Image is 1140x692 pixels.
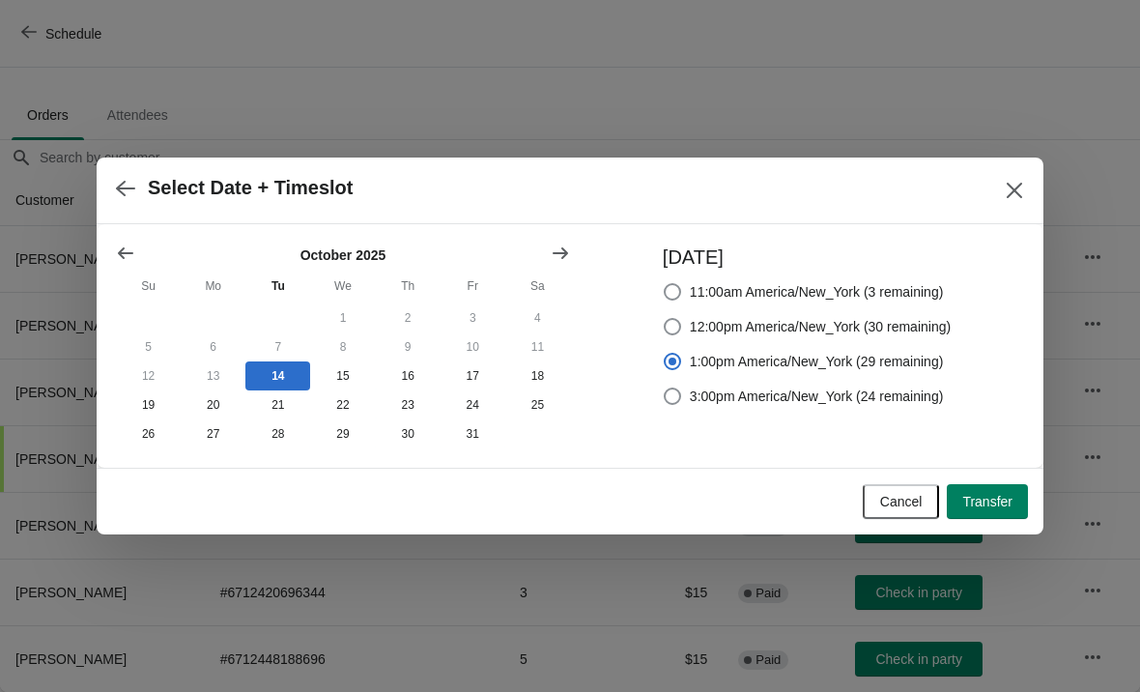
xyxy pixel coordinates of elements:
[505,390,570,419] button: Saturday October 25 2025
[690,387,944,406] span: 3:00pm America/New_York (24 remaining)
[116,419,181,448] button: Sunday October 26 2025
[376,332,441,361] button: Thursday October 9 2025
[376,269,441,303] th: Thursday
[441,419,505,448] button: Friday October 31 2025
[116,332,181,361] button: Sunday October 5 2025
[376,390,441,419] button: Thursday October 23 2025
[441,269,505,303] th: Friday
[148,177,354,199] h2: Select Date + Timeslot
[108,236,143,271] button: Show previous month, September 2025
[880,494,923,509] span: Cancel
[543,236,578,271] button: Show next month, November 2025
[997,173,1032,208] button: Close
[310,303,375,332] button: Wednesday October 1 2025
[505,332,570,361] button: Saturday October 11 2025
[376,361,441,390] button: Thursday October 16 2025
[505,303,570,332] button: Saturday October 4 2025
[181,419,245,448] button: Monday October 27 2025
[376,303,441,332] button: Thursday October 2 2025
[505,361,570,390] button: Saturday October 18 2025
[962,494,1012,509] span: Transfer
[310,419,375,448] button: Wednesday October 29 2025
[245,332,310,361] button: Tuesday October 7 2025
[947,484,1028,519] button: Transfer
[116,269,181,303] th: Sunday
[505,269,570,303] th: Saturday
[181,269,245,303] th: Monday
[181,390,245,419] button: Monday October 20 2025
[245,390,310,419] button: Tuesday October 21 2025
[116,361,181,390] button: Sunday October 12 2025
[376,419,441,448] button: Thursday October 30 2025
[310,269,375,303] th: Wednesday
[116,390,181,419] button: Sunday October 19 2025
[310,361,375,390] button: Wednesday October 15 2025
[245,269,310,303] th: Tuesday
[181,361,245,390] button: Monday October 13 2025
[690,282,944,302] span: 11:00am America/New_York (3 remaining)
[310,332,375,361] button: Wednesday October 8 2025
[663,244,951,271] h3: [DATE]
[245,361,310,390] button: Today Tuesday October 14 2025
[181,332,245,361] button: Monday October 6 2025
[441,303,505,332] button: Friday October 3 2025
[863,484,940,519] button: Cancel
[441,332,505,361] button: Friday October 10 2025
[690,317,951,336] span: 12:00pm America/New_York (30 remaining)
[441,361,505,390] button: Friday October 17 2025
[245,419,310,448] button: Tuesday October 28 2025
[690,352,944,371] span: 1:00pm America/New_York (29 remaining)
[310,390,375,419] button: Wednesday October 22 2025
[441,390,505,419] button: Friday October 24 2025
